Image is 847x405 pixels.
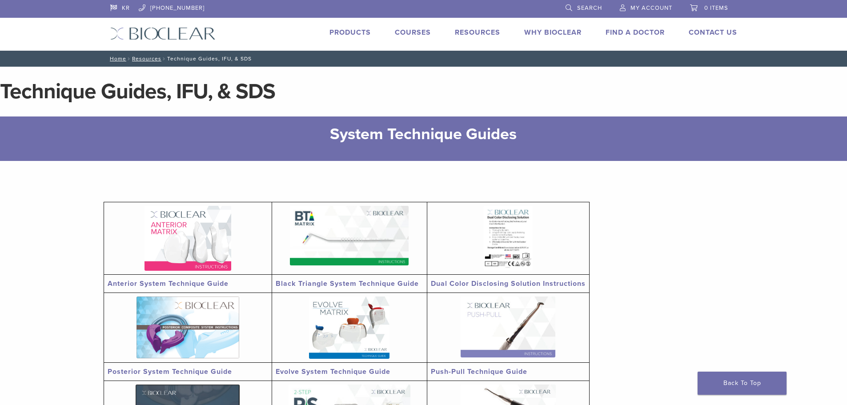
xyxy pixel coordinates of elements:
a: Courses [395,28,431,37]
a: Black Triangle System Technique Guide [276,279,419,288]
a: Dual Color Disclosing Solution Instructions [431,279,586,288]
a: Back To Top [698,372,787,395]
a: Posterior System Technique Guide [108,367,232,376]
a: Resources [455,28,500,37]
a: Resources [132,56,161,62]
a: Find A Doctor [606,28,665,37]
img: Bioclear [110,27,216,40]
a: Home [107,56,126,62]
span: / [126,56,132,61]
span: Search [577,4,602,12]
h2: System Technique Guides [148,124,699,145]
a: Why Bioclear [524,28,582,37]
a: Evolve System Technique Guide [276,367,390,376]
span: / [161,56,167,61]
a: Anterior System Technique Guide [108,279,229,288]
a: Contact Us [689,28,737,37]
span: My Account [630,4,672,12]
nav: Technique Guides, IFU, & SDS [104,51,744,67]
span: 0 items [704,4,728,12]
a: Push-Pull Technique Guide [431,367,527,376]
a: Products [329,28,371,37]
